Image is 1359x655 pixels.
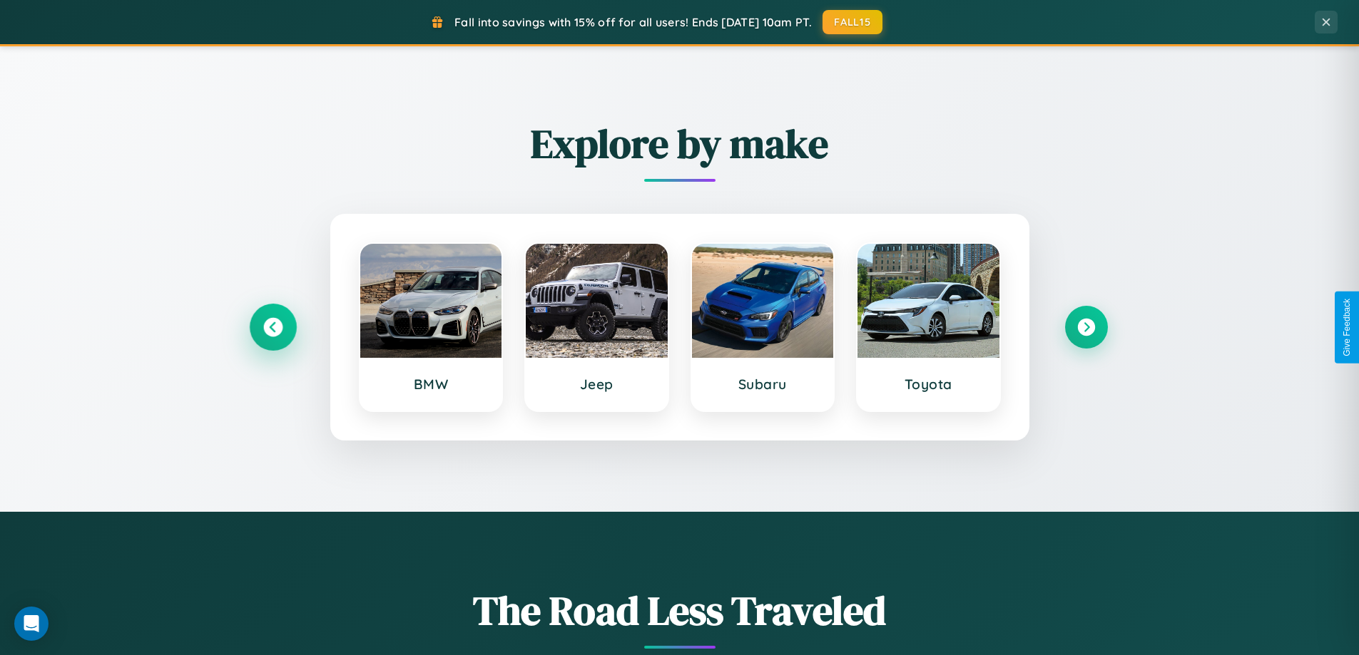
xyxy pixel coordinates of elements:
[252,583,1108,638] h1: The Road Less Traveled
[823,10,882,34] button: FALL15
[706,376,820,393] h3: Subaru
[252,116,1108,171] h2: Explore by make
[1342,299,1352,356] div: Give Feedback
[454,15,812,29] span: Fall into savings with 15% off for all users! Ends [DATE] 10am PT.
[872,376,985,393] h3: Toyota
[375,376,488,393] h3: BMW
[14,607,49,641] div: Open Intercom Messenger
[540,376,653,393] h3: Jeep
